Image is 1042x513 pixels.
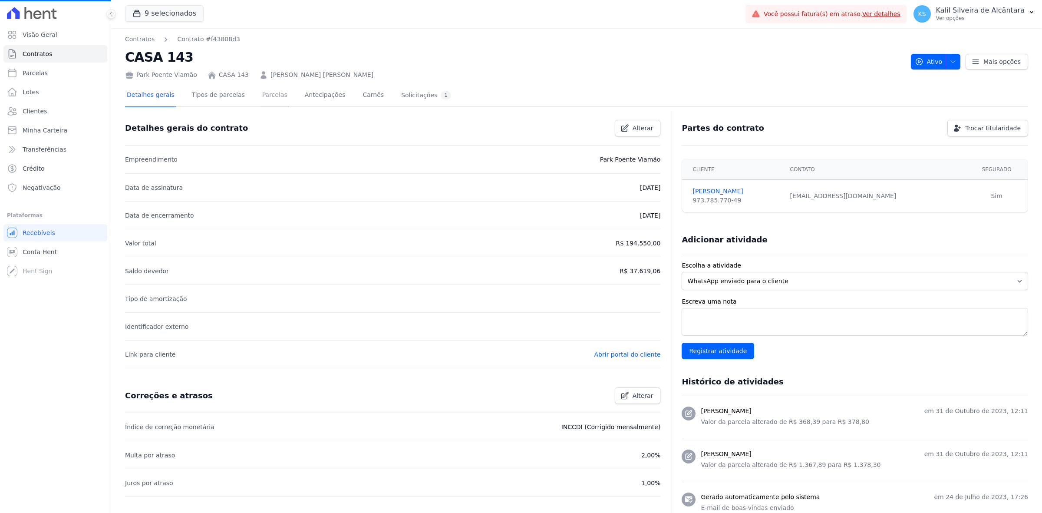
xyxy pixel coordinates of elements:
[966,180,1028,212] td: Sim
[682,377,783,387] h3: Histórico de atividades
[641,478,660,488] p: 1,00%
[934,493,1028,502] p: em 24 de Julho de 2023, 17:26
[125,391,213,401] h3: Correções e atrasos
[3,83,107,101] a: Lotes
[682,261,1028,270] label: Escolha a atividade
[682,159,785,180] th: Cliente
[23,107,47,116] span: Clientes
[701,417,1028,427] p: Valor da parcela alterado de R$ 368,39 para R$ 378,80
[270,70,373,79] a: [PERSON_NAME] [PERSON_NAME]
[785,159,966,180] th: Contato
[3,122,107,139] a: Minha Carteira
[561,422,661,432] p: INCCDI (Corrigido mensalmente)
[3,45,107,63] a: Contratos
[399,84,453,107] a: Solicitações1
[125,70,197,79] div: Park Poente Viamão
[701,503,1028,513] p: E-mail de boas-vindas enviado
[640,210,660,221] p: [DATE]
[125,84,176,107] a: Detalhes gerais
[125,478,173,488] p: Juros por atraso
[125,210,194,221] p: Data de encerramento
[441,91,451,99] div: 1
[125,294,187,304] p: Tipo de amortização
[915,54,943,70] span: Ativo
[7,210,104,221] div: Plataformas
[620,266,660,276] p: R$ 37.619,06
[23,164,45,173] span: Crédito
[594,351,661,358] a: Abrir portal do cliente
[125,266,169,276] p: Saldo devedor
[125,5,204,22] button: 9 selecionados
[260,84,289,107] a: Parcelas
[125,154,178,165] p: Empreendimento
[692,196,779,205] div: 973.785.770-49
[682,235,767,245] h3: Adicionar atividade
[219,70,249,79] a: CASA 143
[23,126,67,135] span: Minha Carteira
[692,187,779,196] a: [PERSON_NAME]
[125,35,904,44] nav: Breadcrumb
[177,35,240,44] a: Contrato #f43808d3
[633,124,653,132] span: Alterar
[303,84,347,107] a: Antecipações
[641,450,660,460] p: 2,00%
[23,145,66,154] span: Transferências
[640,182,660,193] p: [DATE]
[23,30,57,39] span: Visão Geral
[682,343,754,359] input: Registrar atividade
[23,50,52,58] span: Contratos
[23,69,48,77] span: Parcelas
[924,450,1028,459] p: em 31 de Outubro de 2023, 12:11
[125,35,240,44] nav: Breadcrumb
[682,297,1028,306] label: Escreva uma nota
[3,103,107,120] a: Clientes
[907,2,1042,26] button: KS Kalil Silveira de Alcântara Ver opções
[190,84,247,107] a: Tipos de parcelas
[125,47,904,67] h2: CASA 143
[701,407,751,416] h3: [PERSON_NAME]
[3,224,107,242] a: Recebíveis
[125,182,183,193] p: Data de assinatura
[23,248,57,256] span: Conta Hent
[701,493,820,502] h3: Gerado automaticamente pelo sistema
[615,120,661,136] a: Alterar
[3,141,107,158] a: Transferências
[23,88,39,96] span: Lotes
[936,15,1025,22] p: Ver opções
[3,179,107,196] a: Negativação
[764,10,900,19] span: Você possui fatura(s) em atraso.
[401,91,451,99] div: Solicitações
[3,243,107,261] a: Conta Hent
[790,192,961,201] div: [EMAIL_ADDRESS][DOMAIN_NAME]
[983,57,1021,66] span: Mais opções
[615,387,661,404] a: Alterar
[966,54,1028,70] a: Mais opções
[911,54,961,70] button: Ativo
[3,160,107,177] a: Crédito
[125,35,155,44] a: Contratos
[125,321,188,332] p: Identificador externo
[23,183,61,192] span: Negativação
[965,124,1021,132] span: Trocar titularidade
[862,10,900,17] a: Ver detalhes
[701,460,1028,470] p: Valor da parcela alterado de R$ 1.367,89 para R$ 1.378,30
[936,6,1025,15] p: Kalil Silveira de Alcântara
[947,120,1028,136] a: Trocar titularidade
[966,159,1028,180] th: Segurado
[682,123,764,133] h3: Partes do contrato
[701,450,751,459] h3: [PERSON_NAME]
[600,154,661,165] p: Park Poente Viamão
[616,238,660,248] p: R$ 194.550,00
[125,422,214,432] p: Índice de correção monetária
[125,238,156,248] p: Valor total
[918,11,926,17] span: KS
[3,26,107,43] a: Visão Geral
[633,391,653,400] span: Alterar
[125,123,248,133] h3: Detalhes gerais do contrato
[23,228,55,237] span: Recebíveis
[125,349,175,360] p: Link para cliente
[125,450,175,460] p: Multa por atraso
[924,407,1028,416] p: em 31 de Outubro de 2023, 12:11
[3,64,107,82] a: Parcelas
[361,84,386,107] a: Carnês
